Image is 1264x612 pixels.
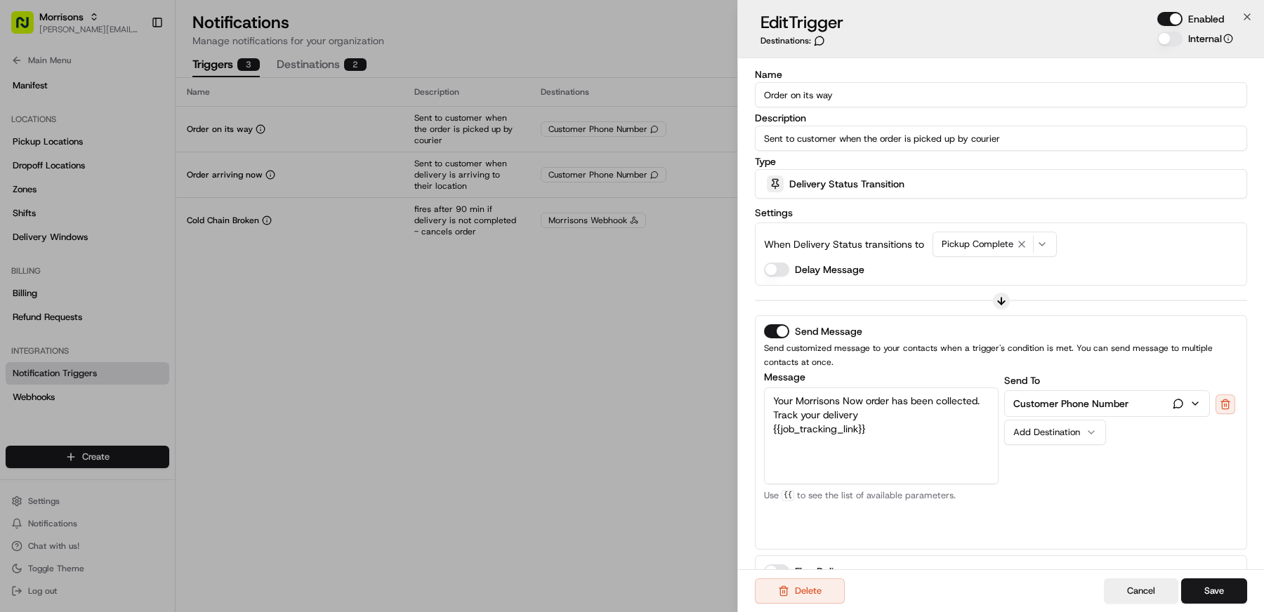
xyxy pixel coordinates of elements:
a: Powered byPylon [99,347,170,358]
span: Pylon [140,347,170,358]
input: Enter trigger description [755,126,1247,151]
div: 💻 [119,314,130,326]
p: Send customized message to your contacts when a trigger's condition is met. You can send message ... [764,341,1238,369]
button: Pickup Complete [933,232,1057,257]
img: Ami Wang [14,241,37,264]
button: Customer Phone Number [1005,391,1210,416]
button: Cancel [1104,578,1178,604]
div: Start new chat [63,133,230,147]
div: We're available if you need us! [63,147,193,159]
span: Delivery Status Transition [789,177,904,191]
img: Tiffany Volk [14,204,37,226]
button: Internal [1223,34,1233,44]
label: Send To [1004,374,1040,387]
div: Add Destination [1013,426,1086,439]
label: Internal [1188,32,1233,46]
button: See all [218,179,256,196]
label: Flag Delivery [795,566,853,576]
label: Settings [755,206,793,219]
button: Delete [755,578,845,604]
p: Customer Phone Number [1013,397,1128,411]
input: Clear [37,90,232,105]
img: 4037041995827_4c49e92c6e3ed2e3ec13_72.png [29,133,55,159]
span: Knowledge Base [28,313,107,327]
p: Use to see the list of available parameters. [764,490,999,501]
span: [PERSON_NAME] [44,217,114,228]
span: [DATE] [124,255,153,266]
a: 💻API Documentation [113,307,231,333]
img: 1736555255976-a54dd68f-1ca7-489b-9aae-adbdc363a1c4 [14,133,39,159]
div: Destinations: [761,35,843,46]
div: Past conversations [14,182,90,193]
p: Welcome 👋 [14,55,256,78]
span: • [117,255,121,266]
label: Description [755,113,1247,123]
label: Send Message [795,326,862,336]
label: Message [764,372,999,382]
label: Enabled [1188,12,1224,26]
img: Nash [14,13,42,41]
span: [PERSON_NAME] [44,255,114,266]
label: Type [755,157,1247,166]
h3: Edit Trigger [761,11,843,34]
button: Delivery Status Transition [755,169,1247,199]
span: Pickup Complete [942,238,1013,251]
div: 📗 [14,314,25,326]
span: API Documentation [133,313,225,327]
label: Name [755,69,1247,79]
button: Save [1181,578,1247,604]
a: 📗Knowledge Base [8,307,113,333]
p: When Delivery Status transitions to [764,237,924,251]
span: • [117,217,121,228]
input: Enter trigger name [755,82,1247,107]
textarea: Your Morrisons Now order has been collected. Track your delivery {{job_tracking_link}} [764,387,999,484]
label: Delay Message [795,262,864,277]
span: [DATE] [124,217,153,228]
button: Start new chat [239,138,256,154]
